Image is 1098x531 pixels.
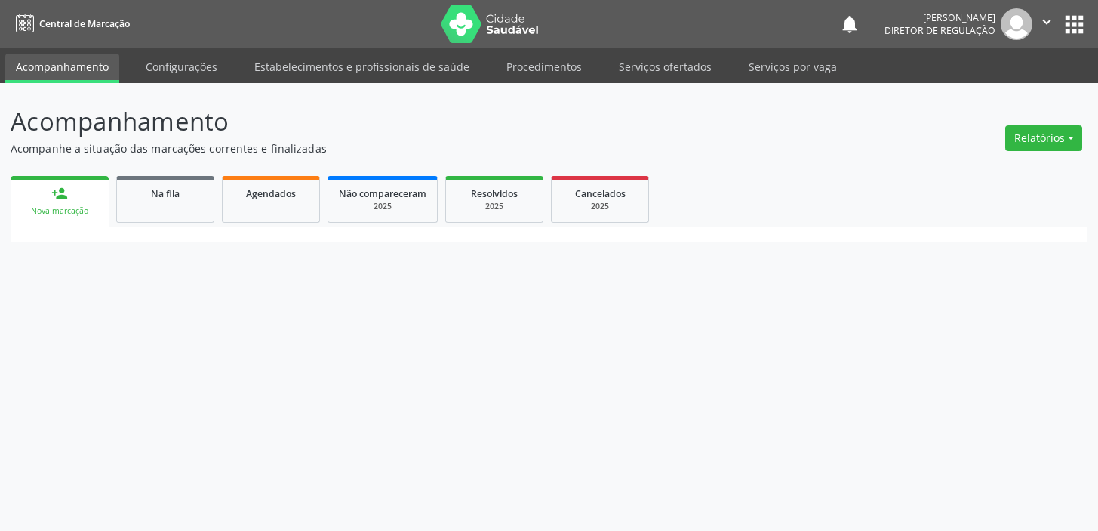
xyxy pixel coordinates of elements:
[11,103,764,140] p: Acompanhamento
[11,11,130,36] a: Central de Marcação
[246,187,296,200] span: Agendados
[1038,14,1055,30] i: 
[51,185,68,202] div: person_add
[11,140,764,156] p: Acompanhe a situação das marcações correntes e finalizadas
[884,11,995,24] div: [PERSON_NAME]
[738,54,847,80] a: Serviços por vaga
[608,54,722,80] a: Serviços ofertados
[562,201,638,212] div: 2025
[1001,8,1032,40] img: img
[21,205,98,217] div: Nova marcação
[839,14,860,35] button: notifications
[1032,8,1061,40] button: 
[339,187,426,200] span: Não compareceram
[39,17,130,30] span: Central de Marcação
[471,187,518,200] span: Resolvidos
[1061,11,1087,38] button: apps
[1005,125,1082,151] button: Relatórios
[151,187,180,200] span: Na fila
[496,54,592,80] a: Procedimentos
[5,54,119,83] a: Acompanhamento
[135,54,228,80] a: Configurações
[575,187,626,200] span: Cancelados
[457,201,532,212] div: 2025
[339,201,426,212] div: 2025
[884,24,995,37] span: Diretor de regulação
[244,54,480,80] a: Estabelecimentos e profissionais de saúde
